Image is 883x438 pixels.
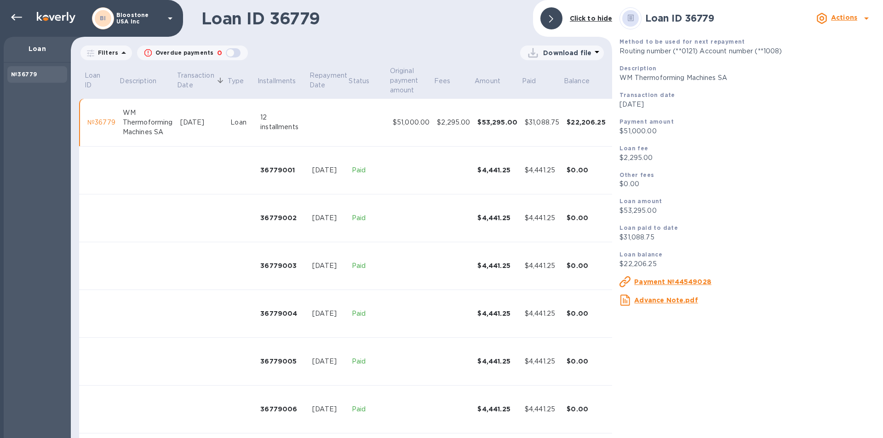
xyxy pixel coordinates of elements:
[137,46,248,60] button: Overdue payments0
[155,49,213,57] p: Overdue payments
[123,108,173,137] div: WM Thermoforming Machines SA
[228,76,256,86] span: Type
[434,76,451,86] p: Fees
[525,309,559,319] div: $4,441.25
[619,224,678,231] b: Loan paid to date
[310,71,347,90] p: Repayment Date
[610,115,624,129] button: expand row
[352,309,385,319] p: Paid
[570,15,613,22] b: Click to hide
[567,165,606,175] div: $0.00
[567,213,606,222] div: $0.00
[619,118,674,125] b: Payment amount
[525,404,559,414] div: $4,441.25
[260,165,305,175] div: 36779001
[475,76,500,86] p: Amount
[619,65,656,72] b: Description
[180,118,224,127] div: [DATE]
[434,76,463,86] span: Fees
[477,309,517,318] div: $4,441.25
[85,71,106,90] p: Loan ID
[312,404,344,414] div: [DATE]
[619,100,876,109] p: [DATE]
[634,296,698,304] u: Advance Note.pdf
[619,46,876,56] p: Routing number (**0121) Account number (**1008)
[475,76,512,86] span: Amount
[567,118,606,127] div: $22,206.25
[619,179,876,189] p: $0.00
[525,357,559,366] div: $4,441.25
[619,91,675,98] b: Transaction date
[11,71,37,78] b: №36779
[312,165,344,175] div: [DATE]
[477,261,517,270] div: $4,441.25
[390,66,421,95] p: Original payment amount
[352,165,385,175] p: Paid
[619,126,876,136] p: $51,000.00
[477,357,517,366] div: $4,441.25
[619,206,876,216] p: $53,295.00
[85,71,118,90] span: Loan ID
[177,71,226,90] span: Transaction Date
[260,213,305,222] div: 36779002
[352,404,385,414] p: Paid
[522,76,548,86] span: Paid
[619,38,745,45] b: Method to be used for next repayment
[567,357,606,366] div: $0.00
[525,213,559,223] div: $4,441.25
[312,357,344,366] div: [DATE]
[393,118,430,127] div: $51,000.00
[201,9,526,28] h1: Loan ID 36779
[437,118,470,127] div: $2,295.00
[619,198,662,205] b: Loan amount
[567,404,606,414] div: $0.00
[619,171,654,178] b: Other fees
[634,278,711,285] u: Payment №44549028
[100,15,106,22] b: BI
[564,76,590,86] p: Balance
[645,12,714,24] b: Loan ID 36779
[390,66,433,95] span: Original payment amount
[11,44,63,53] p: Loan
[349,76,369,86] p: Status
[258,76,308,86] span: Installments
[94,49,118,57] p: Filters
[352,357,385,366] p: Paid
[352,213,385,223] p: Paid
[260,309,305,318] div: 36779004
[477,165,517,175] div: $4,441.25
[177,71,214,90] p: Transaction Date
[116,12,162,25] p: Bloostone USA Inc
[477,404,517,414] div: $4,441.25
[228,76,244,86] p: Type
[258,76,296,86] p: Installments
[619,233,876,242] p: $31,088.75
[525,118,559,127] div: $31,088.75
[525,261,559,271] div: $4,441.25
[831,14,857,21] b: Actions
[567,309,606,318] div: $0.00
[543,48,591,57] p: Download file
[567,261,606,270] div: $0.00
[352,261,385,271] p: Paid
[230,118,253,127] div: Loan
[619,153,876,163] p: $2,295.00
[312,213,344,223] div: [DATE]
[260,113,305,132] div: 12 installments
[260,357,305,366] div: 36779005
[312,309,344,319] div: [DATE]
[525,165,559,175] div: $4,441.25
[522,76,536,86] p: Paid
[37,12,75,23] img: Logo
[619,145,648,152] b: Loan fee
[564,76,602,86] span: Balance
[87,118,115,127] div: №36779
[217,48,222,58] p: 0
[312,261,344,271] div: [DATE]
[260,261,305,270] div: 36779003
[260,404,305,414] div: 36779006
[619,73,876,83] p: WM Thermoforming Machines SA
[619,259,876,269] p: $22,206.25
